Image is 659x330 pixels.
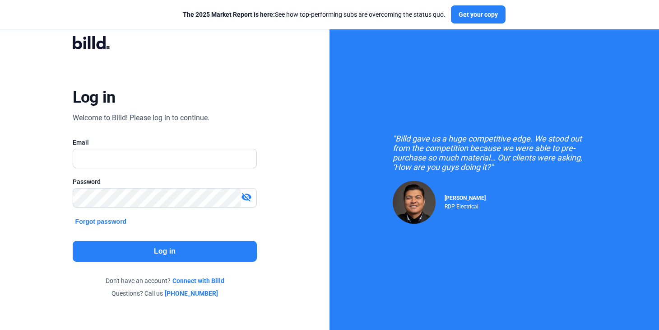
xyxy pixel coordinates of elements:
span: The 2025 Market Report is here: [183,11,275,18]
div: Don't have an account? [73,276,257,285]
button: Forgot password [73,217,130,226]
div: RDP Electrical [445,201,486,210]
img: Raul Pacheco [393,181,436,224]
button: Log in [73,241,257,262]
button: Get your copy [451,5,506,24]
div: Password [73,177,257,186]
div: "Billd gave us a huge competitive edge. We stood out from the competition because we were able to... [393,134,596,172]
span: [PERSON_NAME] [445,195,486,201]
div: Welcome to Billd! Please log in to continue. [73,113,209,123]
mat-icon: visibility_off [241,192,252,203]
div: See how top-performing subs are overcoming the status quo. [183,10,446,19]
div: Questions? Call us [73,289,257,298]
div: Log in [73,87,116,107]
a: [PHONE_NUMBER] [165,289,218,298]
a: Connect with Billd [172,276,224,285]
div: Email [73,138,257,147]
